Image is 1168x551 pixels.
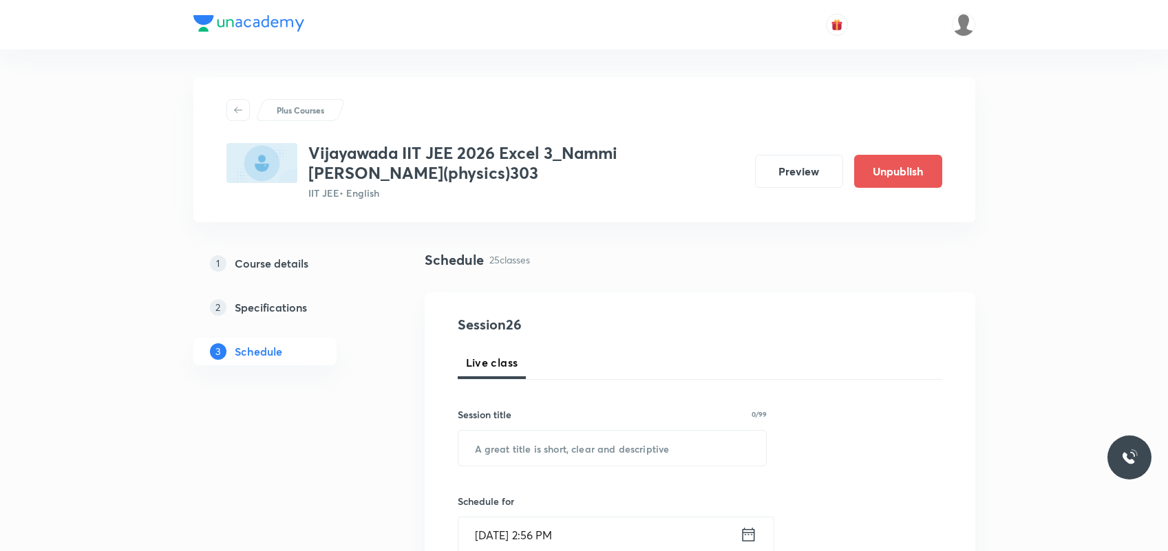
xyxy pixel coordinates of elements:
img: S Naga kusuma Alekhya [952,13,975,36]
img: ttu [1121,449,1138,466]
h6: Session title [458,407,511,422]
button: Unpublish [854,155,942,188]
p: 0/99 [752,411,767,418]
img: 49EA8813-12E6-443A-B86A-B8015BA7B33F_plus.png [226,143,297,183]
a: 1Course details [193,250,381,277]
button: Preview [755,155,843,188]
h3: Vijayawada IIT JEE 2026 Excel 3_Nammi [PERSON_NAME](physics)303 [308,143,744,183]
p: 3 [210,343,226,360]
h6: Schedule for [458,494,767,508]
span: Live class [466,354,518,371]
p: 25 classes [489,252,530,267]
h5: Course details [235,255,308,272]
p: IIT JEE • English [308,186,744,200]
img: Company Logo [193,15,304,32]
img: avatar [831,19,843,31]
p: 2 [210,299,226,316]
a: 2Specifications [193,294,381,321]
a: Company Logo [193,15,304,35]
p: Plus Courses [277,104,324,116]
h5: Schedule [235,343,282,360]
p: 1 [210,255,226,272]
h5: Specifications [235,299,307,316]
h4: Session 26 [458,314,709,335]
h4: Schedule [425,250,484,270]
button: avatar [826,14,848,36]
input: A great title is short, clear and descriptive [458,431,767,466]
